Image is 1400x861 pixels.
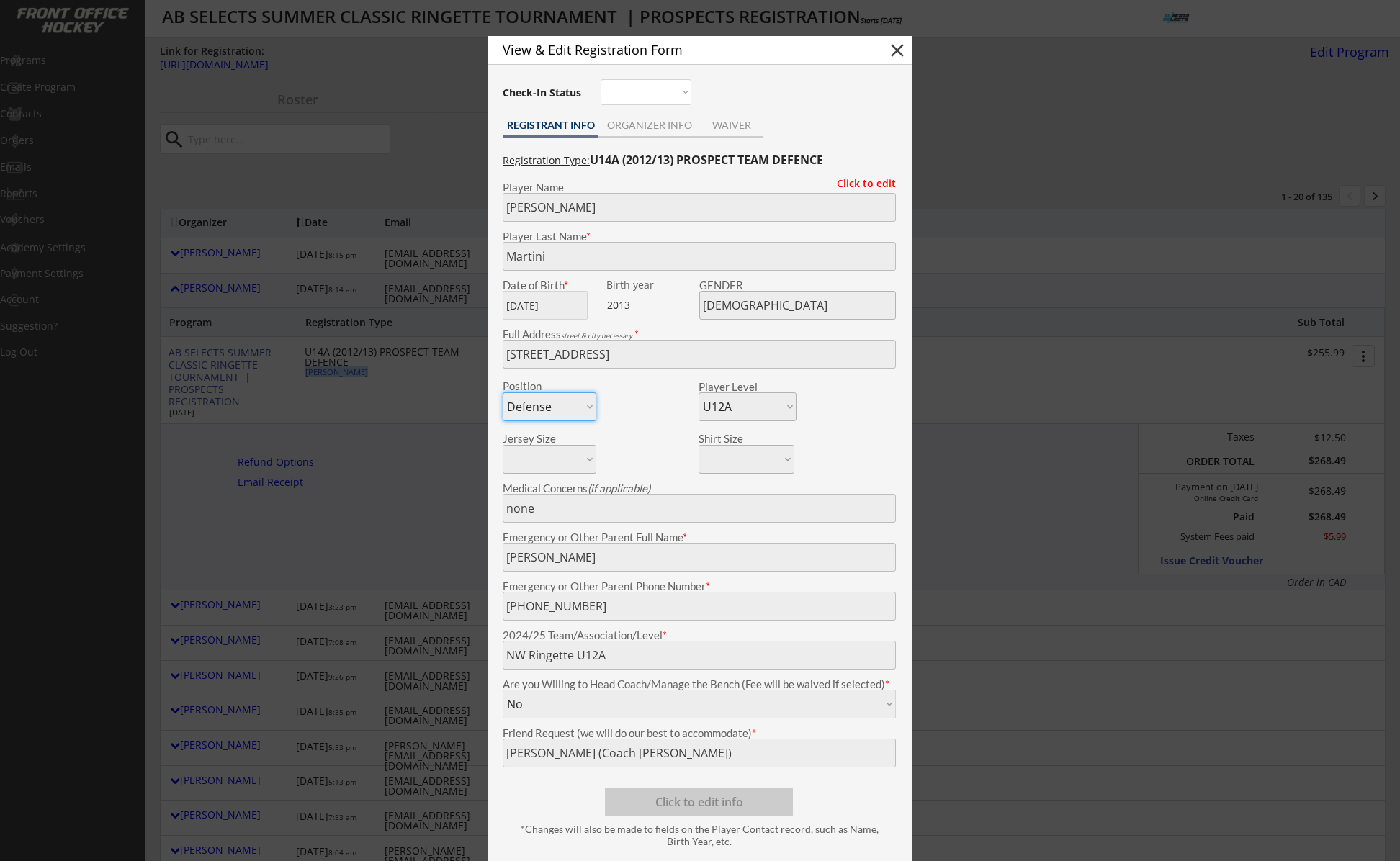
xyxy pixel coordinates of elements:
div: Are you Willing to Head Coach/Manage the Bench (Fee will be waived if selected) [503,679,896,690]
button: Click to edit info [605,788,793,816]
div: 2024/25 Team/Association/Level [503,630,896,641]
div: Date of Birth [503,280,596,291]
div: Player Level [699,382,797,392]
div: Player Name [503,182,896,193]
input: Allergies, injuries, etc. [503,494,896,523]
em: street & city necessary [561,331,632,340]
div: Full Address [503,329,896,340]
div: Emergency or Other Parent Phone Number [503,581,896,592]
u: Registration Type: [503,153,590,167]
div: Shirt Size [699,433,773,444]
div: Friend Request (we will do our best to accommodate) [503,728,896,739]
div: Jersey Size [503,433,577,444]
div: ORGANIZER INFO [598,120,700,130]
div: We are transitioning the system to collect and store date of birth instead of just birth year to ... [606,280,696,291]
div: Birth year [606,280,696,290]
div: WAIVER [700,120,763,130]
input: Street, City, Province/State [503,340,896,369]
div: 2013 [607,298,697,312]
div: *Changes will also be made to fields on the Player Contact record, such as Name, Birth Year, etc. [510,824,889,848]
div: Position [503,381,577,392]
div: REGISTRANT INFO [503,120,598,130]
div: Medical Concerns [503,483,896,494]
em: (if applicable) [588,482,650,495]
div: View & Edit Registration Form [503,43,861,56]
div: Click to edit [826,179,896,189]
div: Check-In Status [503,88,584,98]
strong: U14A (2012/13) PROSPECT TEAM DEFENCE [590,152,823,168]
button: close [887,40,908,61]
div: GENDER [699,280,896,291]
div: Player Last Name [503,231,896,242]
div: Emergency or Other Parent Full Name [503,532,896,543]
